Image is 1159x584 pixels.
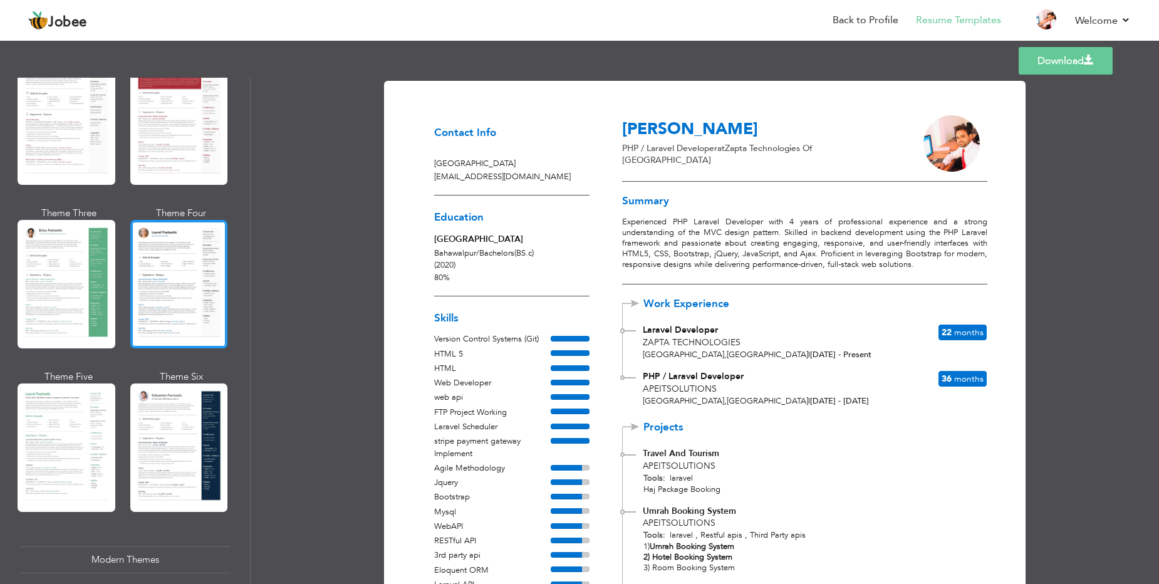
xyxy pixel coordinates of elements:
[643,349,808,360] span: [GEOGRAPHIC_DATA] [GEOGRAPHIC_DATA]
[724,349,727,360] span: ,
[434,212,590,224] h3: Education
[434,407,551,419] div: FTP Project Working
[622,217,987,269] p: Experienced PHP Laravel Developer with 4 years of professional experience and a strong understand...
[808,349,871,360] span: [DATE] - Present
[643,517,715,529] span: Apeitsolutions
[434,377,551,390] div: Web Developer
[954,373,984,385] span: Months
[434,421,551,434] div: Laravel Scheduler
[434,146,590,170] p: [GEOGRAPHIC_DATA]
[434,272,450,283] span: 80%
[434,435,551,460] div: stripe payment gateway Implement
[434,259,455,271] span: (2020)
[434,248,534,259] span: Bahawalpur Bachelors(BS.c)
[643,324,718,336] span: Laravel Developer
[434,127,590,139] h3: Contact Info
[133,370,231,383] div: Theme Six
[434,333,551,346] div: Version Control Systems (Git)
[622,120,896,140] h3: [PERSON_NAME]
[20,370,118,383] div: Theme Five
[434,233,590,246] div: [GEOGRAPHIC_DATA]
[623,484,987,496] div: Haj Package Booking
[133,207,231,220] div: Theme Four
[434,550,551,562] div: 3rd party api
[833,13,898,28] a: Back to Profile
[942,373,952,385] span: 36
[28,11,87,31] a: Jobee
[643,529,665,541] b: Tools:
[643,395,808,407] span: [GEOGRAPHIC_DATA] [GEOGRAPHIC_DATA]
[1075,13,1131,28] a: Welcome
[434,535,551,548] div: RESTful API
[622,196,987,207] h3: Summary
[923,115,980,172] img: Hg2F4Bx82923Blx1b8N1Q21lbxSTixAAAAAElFTkSuQmCC
[434,477,551,489] div: Jquery
[643,541,734,563] strong: Umrah Booking System 2) Hotel Booking System
[476,248,479,259] span: /
[643,383,717,395] span: Apeitsolutions
[622,142,896,167] p: PHP / Laravel Developer Zapta Technologies Of [GEOGRAPHIC_DATA]
[20,546,230,573] div: Modern Themes
[643,336,741,348] span: Zapta Technologies
[434,462,551,475] div: Agile Methodology
[48,16,87,29] span: Jobee
[643,447,719,459] span: Travel And Tourism
[665,472,980,484] p: laravel
[434,565,551,577] div: Eloquent ORM
[808,395,810,407] span: |
[1019,47,1113,75] a: Download
[434,521,551,533] div: WebAPI
[717,142,725,154] span: at
[954,326,984,338] span: Months
[28,11,48,31] img: jobee.io
[916,13,1001,28] a: Resume Templates
[643,472,665,484] b: Tools:
[20,207,118,220] div: Theme Three
[434,348,551,361] div: HTML 5
[665,529,980,541] p: laravel , Restful apis , Third Party apis
[643,298,749,310] span: Work Experience
[643,370,744,382] span: PHP / Laravel Developer
[808,395,869,407] span: [DATE] - [DATE]
[434,506,551,519] div: Mysql
[434,313,590,325] h3: Skills
[808,349,810,360] span: |
[643,422,749,434] span: Projects
[643,460,715,472] span: Apeitsolutions
[1036,9,1056,29] img: Profile Img
[434,171,590,184] p: [EMAIL_ADDRESS][DOMAIN_NAME]
[623,541,987,573] div: 1) 3) Room Booking System
[434,392,551,404] div: web api
[942,326,952,338] span: 22
[724,395,727,407] span: ,
[434,363,551,375] div: HTML
[434,491,551,504] div: Bootstrap
[643,505,736,517] span: Umrah Booking System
